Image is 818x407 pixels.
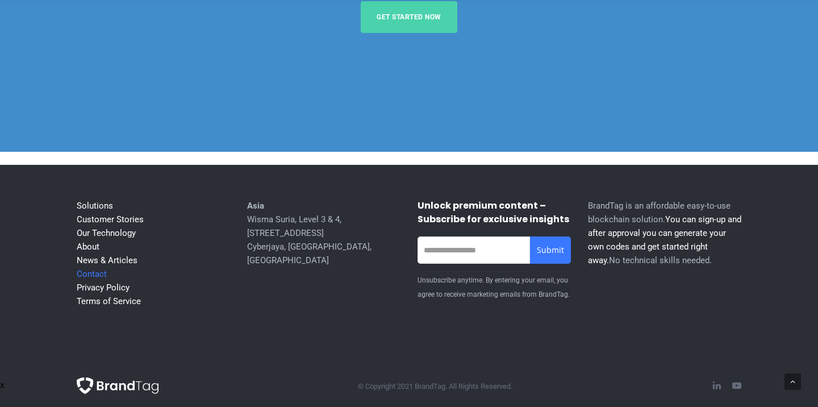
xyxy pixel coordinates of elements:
small: Unsubscribe anytime. By entering your email, you agree to receive marketing emails from BrandTag. [418,276,570,298]
button: Submit [530,236,571,264]
p: BrandTag is an affordable easy-to-use blockchain solution. No technical skills needed. [588,199,741,267]
a: Get started now [361,1,457,33]
a: Contact [77,269,107,279]
span: Get started now [377,1,441,33]
a: Privacy Policy [77,283,130,293]
a: Solutions [77,201,113,211]
strong: Asia [247,201,264,211]
a: About [77,242,99,252]
h3: Unlock premium content – Subscribe for exclusive insights [418,199,571,226]
a: News & Articles [77,255,137,265]
a: Our Technology [77,228,136,238]
p: Wisma Suria, Level 3 & 4, [STREET_ADDRESS] Cyberjaya, [GEOGRAPHIC_DATA], [GEOGRAPHIC_DATA] [247,199,400,267]
a: Customer Stories [77,214,144,225]
a: Terms of Service [77,296,141,306]
img: New [77,377,158,394]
